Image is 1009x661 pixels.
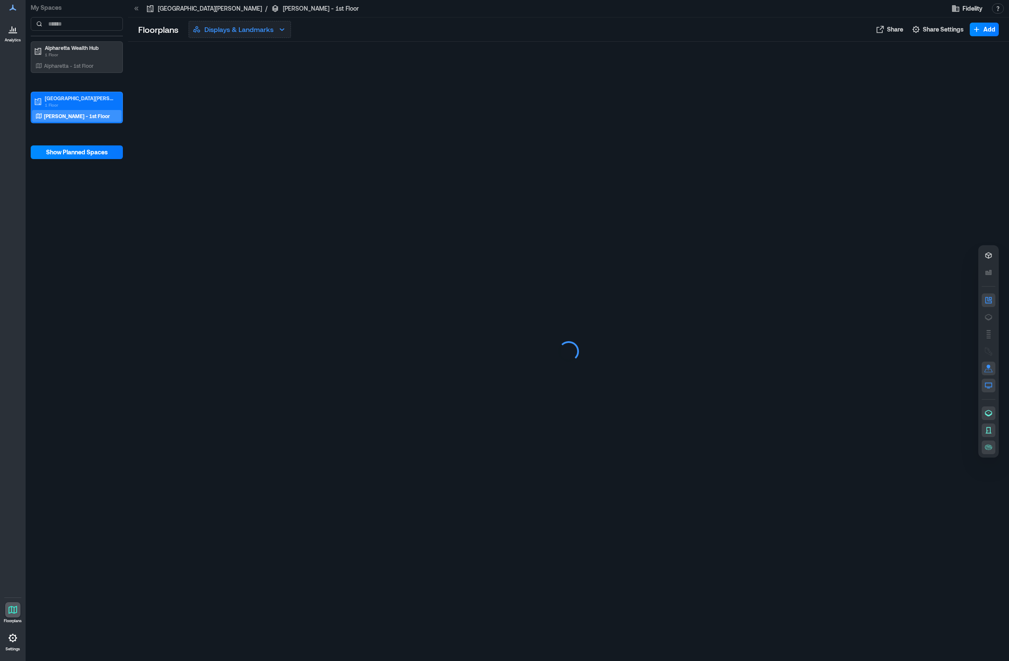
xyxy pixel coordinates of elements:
p: [PERSON_NAME] - 1st Floor [283,4,359,13]
a: Floorplans [1,600,24,626]
p: Settings [6,647,20,652]
button: Displays & Landmarks [189,21,291,38]
button: Share [873,23,906,36]
p: / [265,4,268,13]
p: [GEOGRAPHIC_DATA][PERSON_NAME] [45,95,116,101]
p: My Spaces [31,3,123,12]
span: Show Planned Spaces [46,148,108,157]
button: Add [970,23,999,36]
a: Analytics [2,19,23,45]
span: Share [887,25,903,34]
p: Floorplans [4,618,22,623]
p: Displays & Landmarks [204,24,273,35]
button: Show Planned Spaces [31,145,123,159]
p: Alpharetta Wealth Hub [45,44,116,51]
span: Fidelity [962,4,983,13]
p: Alpharetta - 1st Floor [44,62,93,69]
span: Share Settings [923,25,964,34]
p: Analytics [5,38,21,43]
p: 1 Floor [45,101,116,108]
a: Settings [3,628,23,654]
p: 1 Floor [45,51,116,58]
button: Share Settings [909,23,966,36]
p: [GEOGRAPHIC_DATA][PERSON_NAME] [158,4,262,13]
p: [PERSON_NAME] - 1st Floor [44,113,110,119]
p: Floorplans [138,23,178,35]
button: Fidelity [949,2,985,15]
